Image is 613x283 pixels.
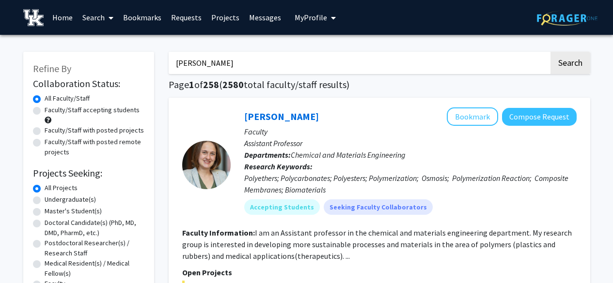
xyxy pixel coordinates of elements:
[45,258,144,279] label: Medical Resident(s) / Medical Fellow(s)
[182,228,572,261] fg-read-more: I am an Assistant professor in the chemical and materials engineering department. My research gro...
[244,0,286,34] a: Messages
[45,218,144,238] label: Doctoral Candidate(s) (PhD, MD, DMD, PharmD, etc.)
[45,93,90,104] label: All Faculty/Staff
[45,105,140,115] label: Faculty/Staff accepting students
[244,126,577,137] p: Faculty
[45,206,102,216] label: Master's Student(s)
[45,183,78,193] label: All Projects
[244,150,291,160] b: Departments:
[203,78,219,90] span: 258
[182,228,255,238] b: Faculty Information:
[291,150,406,160] span: Chemical and Materials Engineering
[166,0,206,34] a: Requests
[169,52,549,74] input: Search Keywords
[244,162,313,171] b: Research Keywords:
[33,78,144,89] h2: Collaboration Status:
[169,79,590,90] h1: Page of ( total faculty/staff results)
[244,199,320,215] mat-chip: Accepting Students
[550,52,590,74] button: Search
[45,194,96,205] label: Undergraduate(s)
[189,78,194,90] span: 1
[182,267,577,278] p: Open Projects
[502,108,577,126] button: Compose Request to Malgorzata Chwatko
[78,0,118,34] a: Search
[447,107,498,126] button: Add Malgorzata Chwatko to Bookmarks
[222,78,244,90] span: 2580
[33,167,144,179] h2: Projects Seeking:
[45,238,144,258] label: Postdoctoral Researcher(s) / Research Staff
[244,137,577,149] p: Assistant Professor
[45,125,144,135] label: Faculty/Staff with posted projects
[206,0,244,34] a: Projects
[244,110,319,122] a: [PERSON_NAME]
[45,137,144,157] label: Faculty/Staff with posted remote projects
[23,9,44,26] img: University of Kentucky Logo
[244,172,577,195] div: Polyethers; Polycarbonates; Polyesters; Polymerization; Osmosis; Polymerization Reaction; Composi...
[118,0,166,34] a: Bookmarks
[324,199,433,215] mat-chip: Seeking Faculty Collaborators
[537,11,597,26] img: ForagerOne Logo
[33,62,71,74] span: Refine By
[47,0,78,34] a: Home
[7,239,41,276] iframe: Chat
[295,13,327,22] span: My Profile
